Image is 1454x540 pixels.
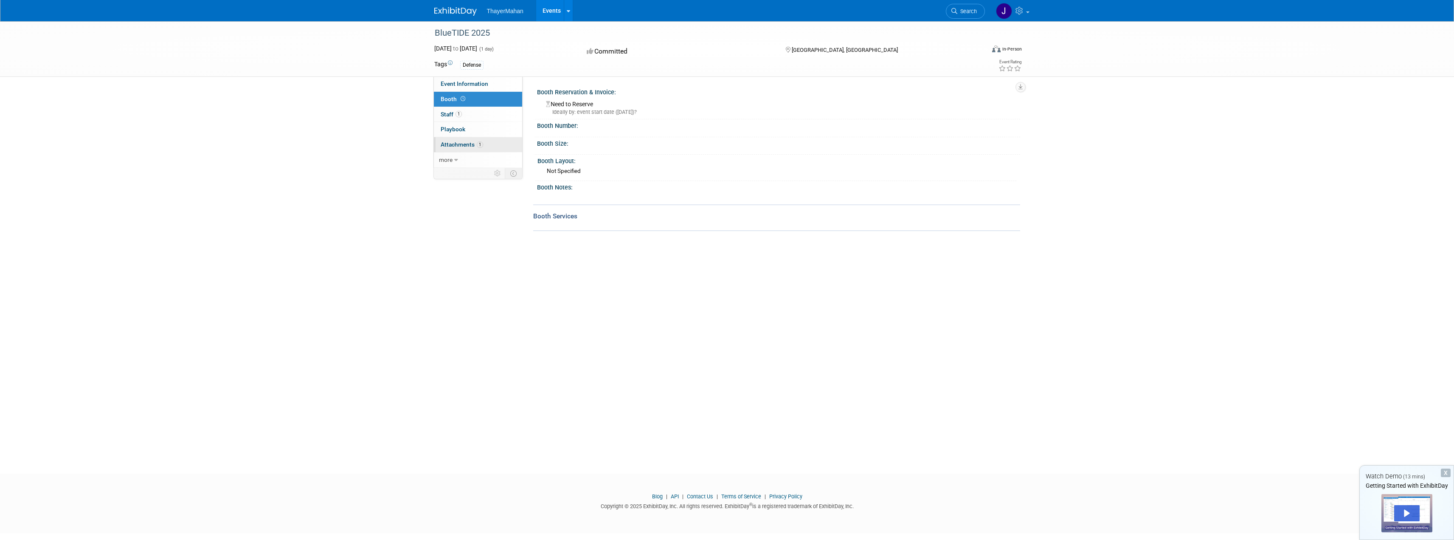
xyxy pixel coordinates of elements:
span: Booth not reserved yet [459,96,467,102]
div: Booth Reservation & Invoice: [537,86,1020,96]
div: Getting Started with ExhibitDay [1360,481,1454,490]
span: [GEOGRAPHIC_DATA], [GEOGRAPHIC_DATA] [792,47,898,53]
div: Booth Number: [537,119,1020,130]
span: | [680,493,686,500]
span: (13 mins) [1403,474,1425,480]
span: Event Information [441,80,488,87]
a: API [671,493,679,500]
a: Event Information [434,76,522,91]
a: Attachments1 [434,137,522,152]
span: 1 [477,141,483,148]
span: Booth [441,96,467,102]
a: Booth [434,92,522,107]
span: to [452,45,460,52]
div: In-Person [1002,46,1022,52]
a: more [434,153,522,167]
a: Search [946,4,985,19]
div: Booth Services [533,212,1020,221]
img: ExhibitDay [434,7,477,16]
span: Search [957,8,977,14]
a: Contact Us [687,493,713,500]
div: BlueTIDE 2025 [432,25,972,41]
sup: ® [749,502,752,507]
span: Attachments [441,141,483,148]
span: | [714,493,720,500]
td: Personalize Event Tab Strip [490,168,505,179]
div: Watch Demo [1360,472,1454,481]
img: Format-Inperson.png [992,45,1001,52]
span: Playbook [441,126,465,133]
span: Staff [441,111,462,118]
td: Tags [434,60,453,70]
span: (1 day) [478,46,494,52]
span: ThayerMahan [487,8,523,14]
div: Booth Notes: [537,181,1020,192]
a: Staff1 [434,107,522,122]
img: jasper campbell [996,3,1012,19]
div: Need to Reserve [543,98,1014,116]
div: Booth Size: [537,137,1020,148]
a: Blog [652,493,663,500]
td: Toggle Event Tabs [505,168,522,179]
span: | [762,493,768,500]
a: Playbook [434,122,522,137]
span: more [439,156,453,163]
span: 1 [456,111,462,117]
span: | [664,493,669,500]
div: Booth Layout: [537,155,1016,165]
span: [DATE] [DATE] [434,45,477,52]
div: Event Format [935,44,1022,57]
div: Committed [584,44,772,59]
div: Play [1394,505,1420,521]
a: Privacy Policy [769,493,802,500]
div: Defense [460,61,484,70]
a: Terms of Service [721,493,761,500]
div: Event Rating [998,60,1021,64]
div: Ideally by: event start date ([DATE])? [546,108,1014,116]
div: Not Specified [547,167,1013,175]
div: Dismiss [1441,469,1451,477]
